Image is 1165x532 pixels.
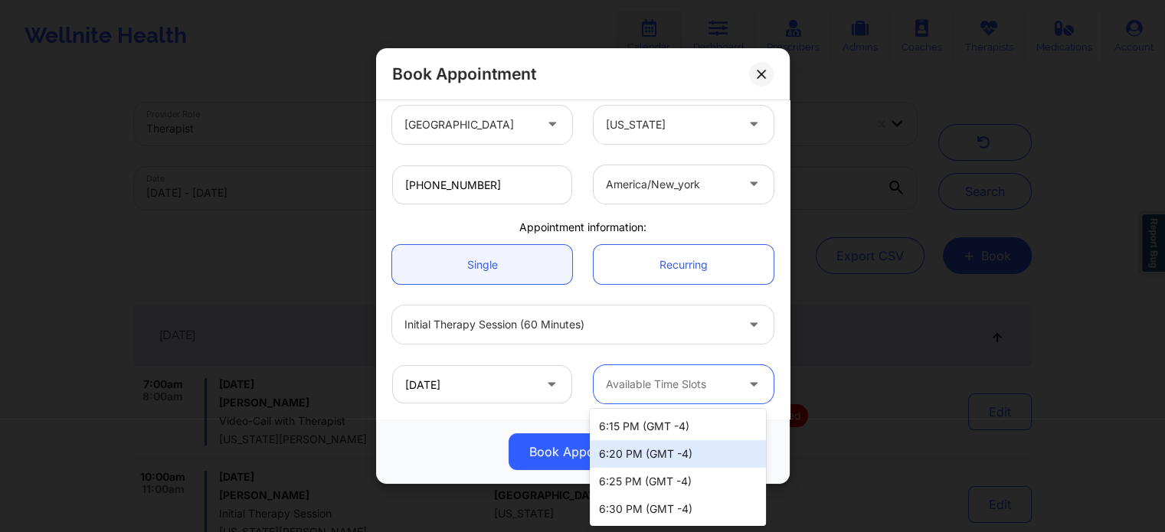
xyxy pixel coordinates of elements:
div: [US_STATE] [606,106,735,144]
h2: Book Appointment [392,64,536,84]
input: MM/DD/YYYY [392,365,572,403]
input: Patient's Phone Number [392,165,572,204]
div: Initial Therapy Session (60 minutes) [404,305,735,344]
div: 6:20 PM (GMT -4) [590,440,766,468]
button: Book Appointment [509,433,657,470]
div: 6:25 PM (GMT -4) [590,468,766,495]
div: [GEOGRAPHIC_DATA] [404,106,534,144]
div: america/new_york [606,165,735,204]
div: Appointment information: [381,220,784,235]
div: 6:15 PM (GMT -4) [590,413,766,440]
a: Single [392,245,572,284]
a: Recurring [594,245,774,284]
div: 6:30 PM (GMT -4) [590,495,766,523]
